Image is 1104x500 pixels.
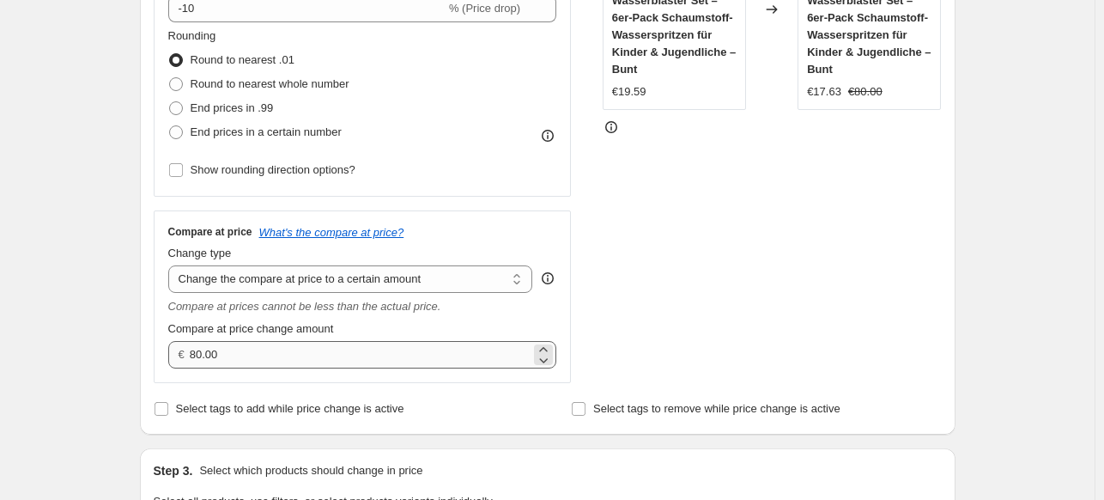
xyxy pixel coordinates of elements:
div: €17.63 [807,83,841,101]
span: € [179,348,185,361]
span: Select tags to add while price change is active [176,402,404,415]
h2: Step 3. [154,462,193,479]
span: Show rounding direction options? [191,163,355,176]
input: 80.00 [190,341,531,369]
span: Rounding [168,29,216,42]
span: Select tags to remove while price change is active [593,402,840,415]
div: help [539,270,556,287]
span: Change type [168,247,232,259]
div: €19.59 [612,83,646,101]
span: End prices in a certain number [191,125,342,138]
button: What's the compare at price? [259,226,404,239]
i: Compare at prices cannot be less than the actual price. [168,300,441,313]
h3: Compare at price [168,225,252,239]
span: End prices in .99 [191,101,274,114]
span: Compare at price change amount [168,322,334,335]
span: Round to nearest whole number [191,77,349,90]
strike: €80.00 [848,83,883,101]
span: Round to nearest .01 [191,53,294,66]
p: Select which products should change in price [199,462,422,479]
span: % (Price drop) [449,2,520,15]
